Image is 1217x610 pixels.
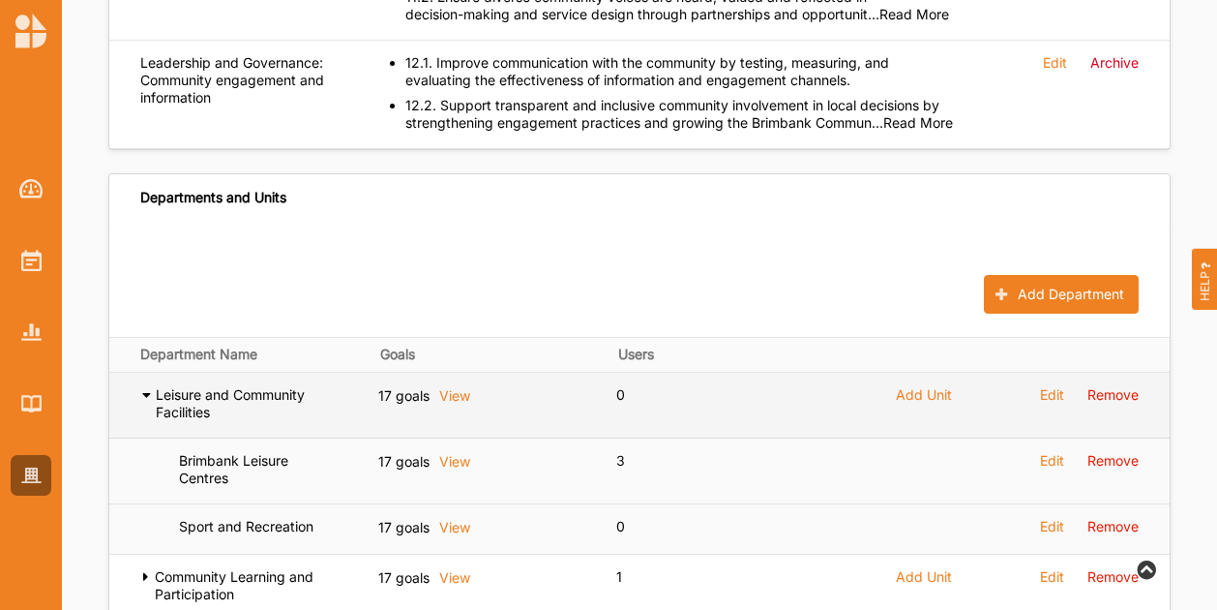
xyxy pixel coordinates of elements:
[378,453,430,471] label: 17 goals
[872,114,953,131] span: ...
[1043,54,1067,72] label: Edit
[439,518,470,537] label: View
[439,568,470,588] label: View
[405,54,889,71] span: 12.1. Improve communication with the community by testing, measuring, and
[616,386,625,404] label: 0
[405,72,850,88] span: evaluating the effectiveness of information and engagement channels.
[109,337,347,373] th: Department Name
[155,568,317,603] label: Community Learning and Participation
[21,395,42,412] img: Library
[11,455,51,496] a: Organisation
[405,6,868,22] span: decision-making and service design through partnerships and opportunit
[439,452,470,472] label: View
[1040,518,1064,535] label: Edit
[405,97,939,113] span: 12.2. Support transparent and inclusive community involvement in local decisions by
[1090,54,1139,72] label: Archive
[11,312,51,352] a: Reports
[378,387,430,405] label: 17 goals
[984,275,1139,314] button: Add Department
[1040,452,1064,470] label: Edit
[1087,518,1139,543] div: Remove
[347,337,585,373] th: Goals
[179,452,316,487] label: Brimbank Leisure Centres
[1087,568,1139,594] div: Remove
[1040,568,1064,586] label: Edit
[868,6,949,22] span: ...
[11,383,51,424] a: Library
[378,569,430,587] label: 17 goals
[378,519,430,536] label: 17 goals
[21,323,42,340] img: Reports
[140,189,286,206] label: Departments and Units
[1087,386,1139,412] div: Remove
[616,518,625,535] label: 0
[405,114,872,131] span: strengthening engagement practices and growing the Brimbank Commun
[11,168,51,209] a: Dashboard
[140,54,343,107] label: Leadership and Governance: Community engagement and information
[156,386,316,421] label: Leisure and Community Facilities
[883,114,953,131] span: Read More
[585,337,823,373] th: Users
[179,518,313,535] label: Sport and Recreation
[21,250,42,271] img: Activities
[879,6,949,22] span: Read More
[19,179,44,198] img: Dashboard
[15,14,46,48] img: logo
[616,452,625,470] label: 3
[616,568,622,586] label: 1
[896,568,952,586] span: Add Unit
[439,386,470,406] label: View
[1087,452,1139,477] div: Remove
[11,240,51,281] a: Activities
[1040,386,1064,404] label: Edit
[21,468,42,484] img: Organisation
[896,386,952,404] span: Add Unit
